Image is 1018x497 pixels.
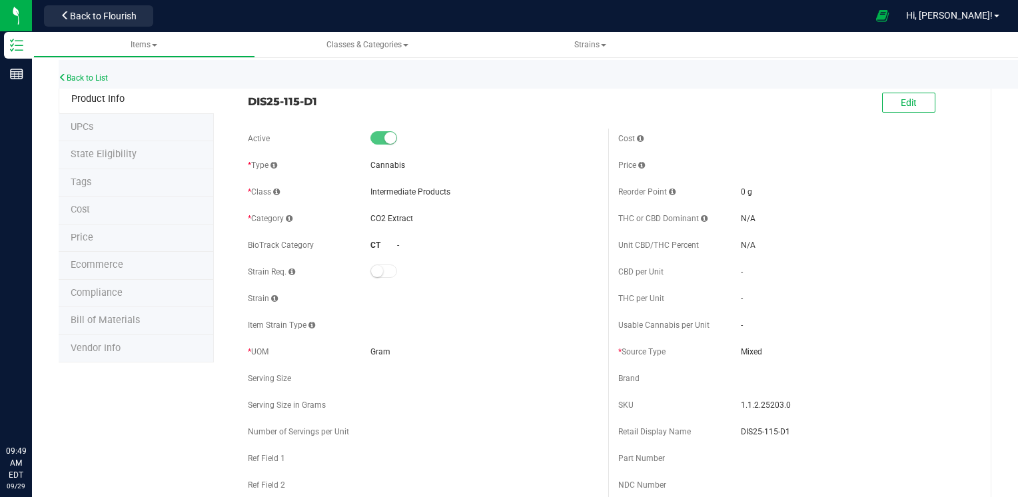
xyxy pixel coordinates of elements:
[131,40,157,49] span: Items
[248,427,349,436] span: Number of Servings per Unit
[618,347,666,356] span: Source Type
[248,187,280,197] span: Class
[248,480,285,490] span: Ref Field 2
[71,177,91,188] span: Tag
[370,161,405,170] span: Cannabis
[39,388,55,404] iframe: Resource center unread badge
[741,214,756,223] span: N/A
[741,346,969,358] span: Mixed
[397,241,399,250] span: -
[370,187,450,197] span: Intermediate Products
[901,97,917,108] span: Edit
[882,93,935,113] button: Edit
[618,400,634,410] span: SKU
[867,3,897,29] span: Open Ecommerce Menu
[248,161,277,170] span: Type
[71,259,123,270] span: Ecommerce
[13,390,53,430] iframe: Resource center
[741,241,756,250] span: N/A
[618,374,640,383] span: Brand
[71,287,123,298] span: Compliance
[44,5,153,27] button: Back to Flourish
[618,134,644,143] span: Cost
[6,445,26,481] p: 09:49 AM EDT
[370,214,413,223] span: CO2 Extract
[6,481,26,491] p: 09/29
[248,267,295,276] span: Strain Req.
[248,134,270,143] span: Active
[741,187,752,197] span: 0 g
[71,121,93,133] span: Tag
[618,427,691,436] span: Retail Display Name
[370,347,390,356] span: Gram
[248,374,291,383] span: Serving Size
[10,67,23,81] inline-svg: Reports
[71,204,90,215] span: Cost
[71,149,137,160] span: Tag
[248,320,315,330] span: Item Strain Type
[618,161,645,170] span: Price
[370,239,397,251] div: CT
[906,10,993,21] span: Hi, [PERSON_NAME]!
[248,400,326,410] span: Serving Size in Grams
[248,214,292,223] span: Category
[71,342,121,354] span: Vendor Info
[618,241,699,250] span: Unit CBD/THC Percent
[618,294,664,303] span: THC per Unit
[71,93,125,105] span: Product Info
[59,73,108,83] a: Back to List
[71,314,140,326] span: Bill of Materials
[618,480,666,490] span: NDC Number
[741,426,969,438] span: DIS25-115-D1
[618,214,708,223] span: THC or CBD Dominant
[741,320,743,330] span: -
[248,294,278,303] span: Strain
[741,267,743,276] span: -
[574,40,606,49] span: Strains
[618,267,664,276] span: CBD per Unit
[741,294,743,303] span: -
[248,93,598,109] span: DIS25-115-D1
[71,232,93,243] span: Price
[618,320,710,330] span: Usable Cannabis per Unit
[10,39,23,52] inline-svg: Inventory
[326,40,408,49] span: Classes & Categories
[248,454,285,463] span: Ref Field 1
[248,347,268,356] span: UOM
[70,11,137,21] span: Back to Flourish
[741,399,969,411] span: 1.1.2.25203.0
[618,454,665,463] span: Part Number
[618,187,676,197] span: Reorder Point
[248,241,314,250] span: BioTrack Category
